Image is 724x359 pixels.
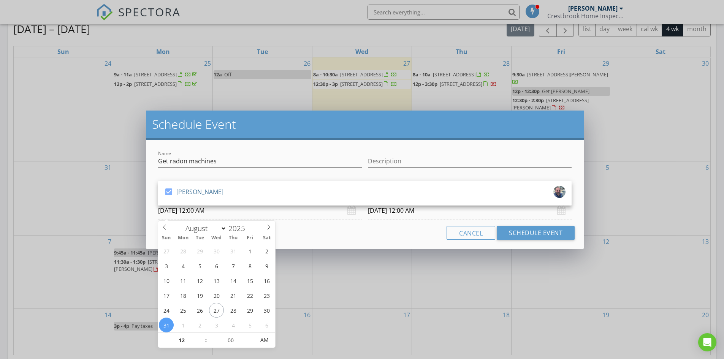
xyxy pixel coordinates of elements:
span: August 26, 2025 [192,303,207,318]
span: August 16, 2025 [259,273,274,288]
span: August 2, 2025 [259,244,274,258]
input: Select date [368,201,572,220]
span: August 23, 2025 [259,288,274,303]
span: Wed [208,236,225,240]
button: Schedule Event [497,226,575,240]
span: August 9, 2025 [259,258,274,273]
span: August 18, 2025 [176,288,190,303]
span: August 13, 2025 [209,273,224,288]
span: Mon [175,236,192,240]
span: August 20, 2025 [209,288,224,303]
span: August 19, 2025 [192,288,207,303]
div: [PERSON_NAME] [176,186,223,198]
span: August 27, 2025 [209,303,224,318]
span: August 24, 2025 [159,303,174,318]
span: August 3, 2025 [159,258,174,273]
img: roof_pic_cropped.jpg [553,186,566,198]
span: August 10, 2025 [159,273,174,288]
button: Cancel [447,226,495,240]
span: August 15, 2025 [242,273,257,288]
input: Select date [158,201,362,220]
span: August 22, 2025 [242,288,257,303]
span: July 28, 2025 [176,244,190,258]
span: August 29, 2025 [242,303,257,318]
span: July 29, 2025 [192,244,207,258]
span: August 17, 2025 [159,288,174,303]
span: Thu [225,236,242,240]
span: August 11, 2025 [176,273,190,288]
span: August 8, 2025 [242,258,257,273]
span: Sat [258,236,275,240]
input: Year [227,223,252,233]
span: September 1, 2025 [176,318,190,332]
span: Click to toggle [254,332,275,348]
span: August 5, 2025 [192,258,207,273]
span: August 30, 2025 [259,303,274,318]
span: August 7, 2025 [226,258,241,273]
span: Fri [242,236,258,240]
span: August 6, 2025 [209,258,224,273]
span: : [205,332,207,348]
span: August 14, 2025 [226,273,241,288]
span: August 25, 2025 [176,303,190,318]
span: July 30, 2025 [209,244,224,258]
div: Open Intercom Messenger [698,333,716,351]
span: July 31, 2025 [226,244,241,258]
span: September 5, 2025 [242,318,257,332]
span: August 1, 2025 [242,244,257,258]
span: August 12, 2025 [192,273,207,288]
span: Tue [192,236,208,240]
span: August 31, 2025 [159,318,174,332]
span: Sun [158,236,175,240]
span: August 21, 2025 [226,288,241,303]
span: September 6, 2025 [259,318,274,332]
span: August 4, 2025 [176,258,190,273]
span: July 27, 2025 [159,244,174,258]
h2: Schedule Event [152,117,578,132]
span: September 2, 2025 [192,318,207,332]
span: August 28, 2025 [226,303,241,318]
span: September 4, 2025 [226,318,241,332]
span: September 3, 2025 [209,318,224,332]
